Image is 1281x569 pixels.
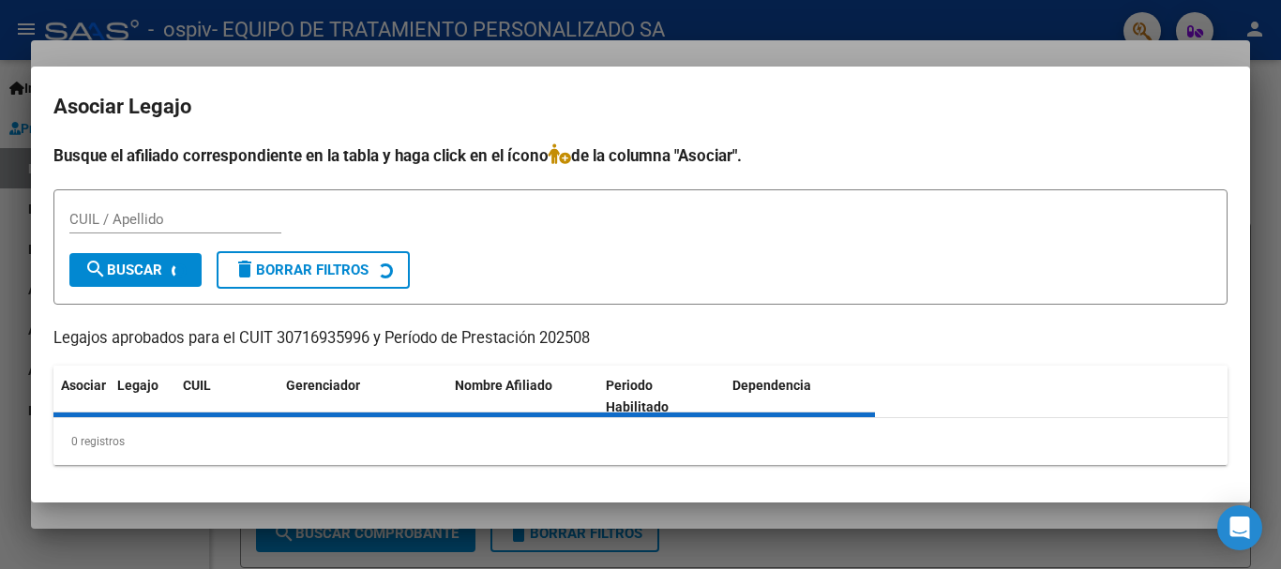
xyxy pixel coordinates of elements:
span: Borrar Filtros [234,262,369,278]
span: Dependencia [732,378,811,393]
span: Buscar [84,262,162,278]
mat-icon: search [84,258,107,280]
datatable-header-cell: Periodo Habilitado [598,366,725,427]
button: Borrar Filtros [217,251,410,289]
div: Open Intercom Messenger [1217,505,1262,550]
button: Buscar [69,253,202,287]
datatable-header-cell: CUIL [175,366,279,427]
span: Periodo Habilitado [606,378,669,414]
datatable-header-cell: Nombre Afiliado [447,366,598,427]
div: 0 registros [53,418,1228,465]
h2: Asociar Legajo [53,89,1228,125]
datatable-header-cell: Gerenciador [279,366,447,427]
h4: Busque el afiliado correspondiente en la tabla y haga click en el ícono de la columna "Asociar". [53,143,1228,168]
span: Legajo [117,378,158,393]
datatable-header-cell: Dependencia [725,366,876,427]
span: Gerenciador [286,378,360,393]
datatable-header-cell: Legajo [110,366,175,427]
p: Legajos aprobados para el CUIT 30716935996 y Período de Prestación 202508 [53,327,1228,351]
datatable-header-cell: Asociar [53,366,110,427]
mat-icon: delete [234,258,256,280]
span: CUIL [183,378,211,393]
span: Asociar [61,378,106,393]
span: Nombre Afiliado [455,378,552,393]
